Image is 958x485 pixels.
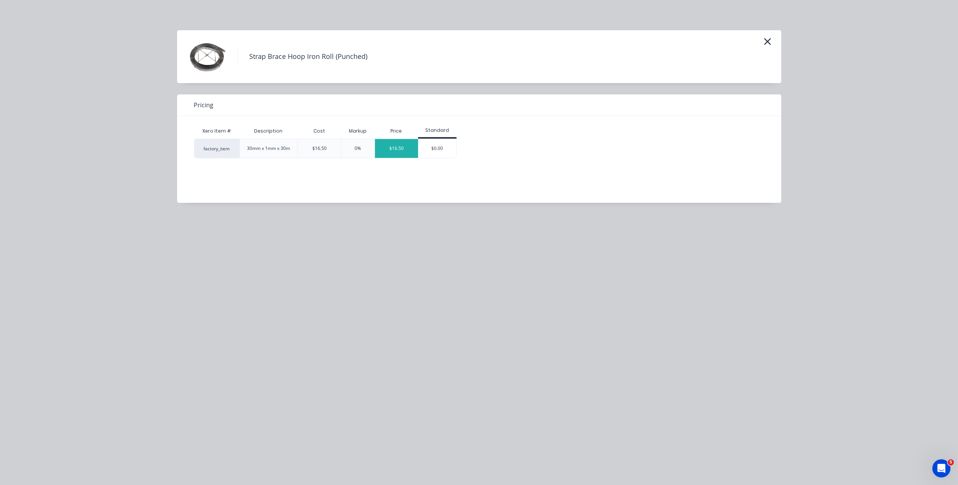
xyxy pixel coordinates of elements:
[248,122,288,141] div: Description
[418,127,457,134] div: Standard
[194,100,213,110] span: Pricing
[247,145,290,152] div: 30mm x 1mm x 30m
[418,139,456,158] div: $0.00
[341,124,375,139] div: Markup
[238,49,379,64] h4: Strap Brace Hoop Iron Roll (Punched)
[194,139,239,158] div: factory_item
[375,124,418,139] div: Price
[932,459,950,477] iframe: Intercom live chat
[194,124,239,139] div: Xero Item #
[375,139,418,158] div: $16.50
[298,124,341,139] div: Cost
[188,38,226,76] img: Strap Brace Hoop Iron Roll (Punched)
[312,145,327,152] div: $16.50
[355,145,361,152] div: 0%
[948,459,954,465] span: 5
